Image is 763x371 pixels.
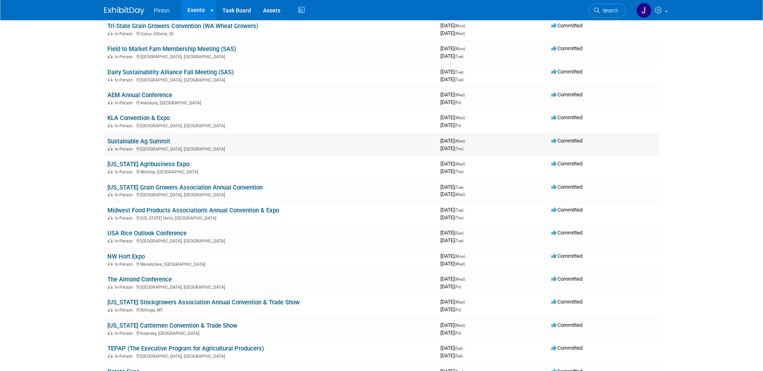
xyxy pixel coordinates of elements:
[440,22,467,29] span: [DATE]
[440,230,466,236] span: [DATE]
[455,116,465,120] span: (Wed)
[551,184,582,190] span: Committed
[107,168,434,175] div: Wichita, [GEOGRAPHIC_DATA]
[107,283,434,290] div: [GEOGRAPHIC_DATA], [GEOGRAPHIC_DATA]
[600,8,618,14] span: Search
[455,300,465,304] span: (Wed)
[115,308,135,313] span: In-Person
[115,216,135,221] span: In-Person
[466,22,467,29] span: -
[440,214,463,220] span: [DATE]
[551,114,582,120] span: Committed
[115,54,135,59] span: In-Person
[440,261,465,267] span: [DATE]
[115,147,135,152] span: In-Person
[115,331,135,336] span: In-Person
[455,231,463,235] span: (Sun)
[551,22,582,29] span: Committed
[115,238,135,244] span: In-Person
[108,192,113,196] img: In-Person Event
[108,285,113,289] img: In-Person Event
[440,283,461,289] span: [DATE]
[107,207,279,214] a: Midwest Food Products Association's Annual Convention & Expo
[440,92,467,98] span: [DATE]
[107,138,170,145] a: Sustainable Ag Summit
[440,145,463,151] span: [DATE]
[551,345,582,351] span: Committed
[466,114,467,120] span: -
[440,114,467,120] span: [DATE]
[440,161,467,167] span: [DATE]
[107,76,434,83] div: [GEOGRAPHIC_DATA], [GEOGRAPHIC_DATA]
[466,138,467,144] span: -
[551,299,582,305] span: Committed
[465,69,466,75] span: -
[107,122,434,128] div: [GEOGRAPHIC_DATA], [GEOGRAPHIC_DATA]
[551,253,582,259] span: Committed
[465,207,466,213] span: -
[440,353,463,359] span: [DATE]
[455,93,465,97] span: (Wed)
[466,92,467,98] span: -
[465,184,466,190] span: -
[455,185,463,190] span: (Tue)
[108,54,113,58] img: In-Person Event
[455,346,463,351] span: (Sat)
[455,323,465,328] span: (Wed)
[466,253,467,259] span: -
[440,276,467,282] span: [DATE]
[107,299,300,306] a: [US_STATE] Stockgrowers Association Annual Convention & Trade Show
[440,53,463,59] span: [DATE]
[455,277,465,281] span: (Wed)
[107,145,434,152] div: [GEOGRAPHIC_DATA], [GEOGRAPHIC_DATA]
[455,208,463,212] span: (Tue)
[455,54,463,59] span: (Tue)
[108,100,113,104] img: In-Person Event
[107,30,434,37] div: Coeur d'Alene, ID
[440,306,461,312] span: [DATE]
[440,122,461,128] span: [DATE]
[440,345,465,351] span: [DATE]
[551,207,582,213] span: Committed
[115,285,135,290] span: In-Person
[108,262,113,266] img: In-Person Event
[107,22,258,30] a: Tri-State Grain Growers Convention (WA Wheat Growers)
[115,192,135,198] span: In-Person
[108,238,113,243] img: In-Person Event
[455,31,465,36] span: (Wed)
[108,216,113,220] img: In-Person Event
[551,230,582,236] span: Committed
[455,24,465,28] span: (Mon)
[465,230,466,236] span: -
[440,69,466,75] span: [DATE]
[154,7,170,14] span: Pinion
[107,99,434,106] div: Aventura, [GEOGRAPHIC_DATA]
[551,138,582,144] span: Committed
[551,322,582,328] span: Committed
[115,31,135,37] span: In-Person
[455,192,465,197] span: (Wed)
[455,262,465,266] span: (Wed)
[108,331,113,335] img: In-Person Event
[455,70,463,74] span: (Tue)
[440,138,467,144] span: [DATE]
[107,237,434,244] div: [GEOGRAPHIC_DATA], [GEOGRAPHIC_DATA]
[551,69,582,75] span: Committed
[455,354,463,358] span: (Sat)
[440,191,465,197] span: [DATE]
[440,330,461,336] span: [DATE]
[108,123,113,127] img: In-Person Event
[440,299,467,305] span: [DATE]
[466,276,467,282] span: -
[107,161,189,168] a: [US_STATE] Agribusiness Expo
[107,276,172,283] a: The Almond Conference
[464,345,465,351] span: -
[455,285,461,289] span: (Fri)
[455,123,461,128] span: (Fri)
[551,276,582,282] span: Committed
[104,7,144,15] img: ExhibitDay
[115,354,135,359] span: In-Person
[551,92,582,98] span: Committed
[455,162,465,166] span: (Wed)
[440,207,466,213] span: [DATE]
